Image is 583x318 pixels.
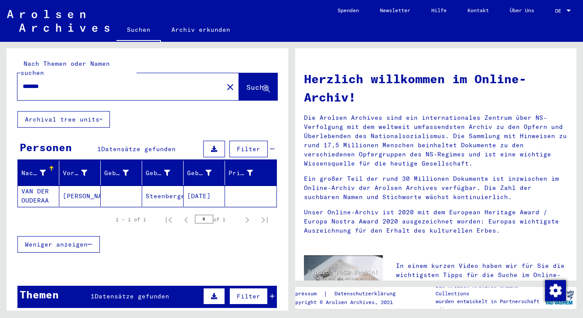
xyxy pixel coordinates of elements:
[59,186,101,206] mat-cell: [PERSON_NAME]
[177,211,195,228] button: Previous page
[289,298,406,306] p: Copyright © Arolsen Archives, 2021
[63,166,100,180] div: Vorname
[225,82,235,92] mat-icon: close
[436,282,541,298] p: Die Arolsen Archives Online-Collections
[160,211,177,228] button: First page
[142,186,184,206] mat-cell: Steenbergen
[7,10,109,32] img: Arolsen_neg.svg
[555,8,565,14] span: DE
[187,166,225,180] div: Geburtsdatum
[146,166,183,180] div: Geburt‏
[187,169,211,178] div: Geburtsdatum
[18,161,59,185] mat-header-cell: Nachname
[184,186,225,206] mat-cell: [DATE]
[104,166,142,180] div: Geburtsname
[104,169,129,178] div: Geburtsname
[545,280,566,301] img: Zustimmung ändern
[101,161,142,185] mat-header-cell: Geburtsname
[543,287,576,308] img: yv_logo.png
[289,289,406,298] div: |
[21,166,59,180] div: Nachname
[17,236,100,253] button: Weniger anzeigen
[21,169,46,178] div: Nachname
[237,292,260,300] span: Filter
[101,145,176,153] span: Datensätze gefunden
[222,78,239,95] button: Clear
[256,211,273,228] button: Last page
[237,145,260,153] span: Filter
[304,113,568,168] p: Die Arolsen Archives sind ein internationales Zentrum über NS-Verfolgung mit dem weltweit umfasse...
[289,289,324,298] a: Impressum
[229,288,268,304] button: Filter
[304,174,568,202] p: Ein großer Teil der rund 30 Millionen Dokumente ist inzwischen im Online-Archiv der Arolsen Archi...
[20,60,110,77] mat-label: Nach Themen oder Namen suchen
[246,83,268,91] span: Suche
[97,145,101,153] span: 1
[95,292,169,300] span: Datensätze gefunden
[17,111,110,128] button: Archival tree units
[396,261,568,289] p: In einem kurzen Video haben wir für Sie die wichtigsten Tipps für die Suche im Online-Archiv zusa...
[116,216,146,223] div: 1 – 1 of 1
[25,240,88,248] span: Weniger anzeigen
[239,211,256,228] button: Next page
[91,292,95,300] span: 1
[116,19,161,42] a: Suchen
[146,169,170,178] div: Geburt‏
[195,215,239,223] div: of 1
[228,169,253,178] div: Prisoner #
[436,298,541,313] p: wurden entwickelt in Partnerschaft mit
[229,141,268,157] button: Filter
[327,289,406,298] a: Datenschutzerklärung
[20,139,72,155] div: Personen
[304,255,383,298] img: video.jpg
[142,161,184,185] mat-header-cell: Geburt‏
[239,73,277,100] button: Suche
[225,161,276,185] mat-header-cell: Prisoner #
[304,70,568,106] h1: Herzlich willkommen im Online-Archiv!
[304,208,568,235] p: Unser Online-Archiv ist 2020 mit dem European Heritage Award / Europa Nostra Award 2020 ausgezeic...
[59,161,101,185] mat-header-cell: Vorname
[161,19,241,40] a: Archiv erkunden
[184,161,225,185] mat-header-cell: Geburtsdatum
[63,169,87,178] div: Vorname
[228,166,266,180] div: Prisoner #
[20,287,59,302] div: Themen
[18,186,59,206] mat-cell: VAN DER OUDERAA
